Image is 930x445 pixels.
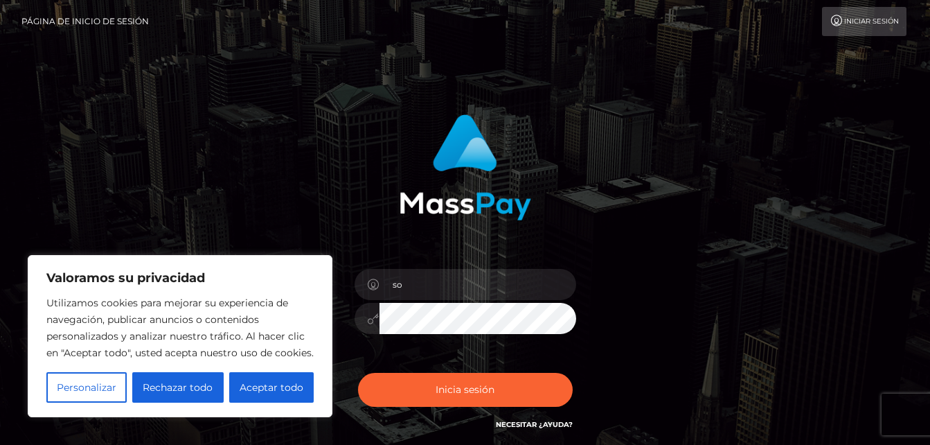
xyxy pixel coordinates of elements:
a: Página de inicio de sesión [21,7,149,36]
input: Nombre de usuario... [379,269,576,300]
button: Aceptar todo [229,372,314,403]
a: Iniciar sesión [822,7,906,36]
div: Valoramos su privacidad [28,255,332,417]
button: Inicia sesión [358,373,573,407]
p: Valoramos su privacidad [46,270,314,286]
button: Personalizar [46,372,127,403]
a: Necesitar ¿Ayuda? [496,420,573,429]
img: Inicio de sesión de MassPay [400,114,531,220]
button: Rechazar todo [132,372,223,403]
p: Utilizamos cookies para mejorar su experiencia de navegación, publicar anuncios o contenidos pers... [46,295,314,361]
font: Iniciar sesión [844,17,899,26]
